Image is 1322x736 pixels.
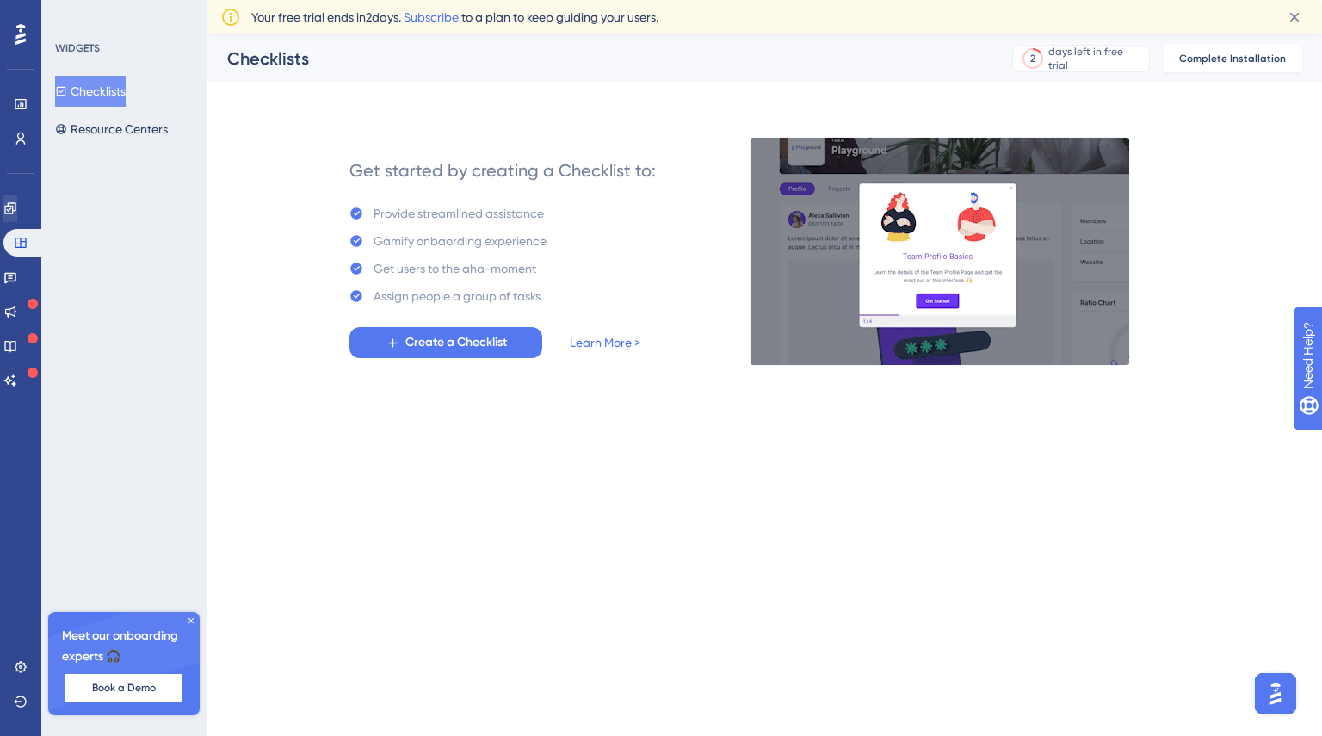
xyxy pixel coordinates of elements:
[750,137,1130,366] img: e28e67207451d1beac2d0b01ddd05b56.gif
[374,286,541,306] div: Assign people a group of tasks
[1048,45,1144,72] div: days left in free trial
[349,327,542,358] button: Create a Checklist
[65,674,182,702] button: Book a Demo
[251,7,658,28] span: Your free trial ends in 2 days. to a plan to keep guiding your users.
[40,4,108,25] span: Need Help?
[55,114,168,145] button: Resource Centers
[374,258,536,279] div: Get users to the aha-moment
[1030,52,1035,65] div: 2
[570,332,640,353] a: Learn More >
[55,41,100,55] div: WIDGETS
[1164,45,1301,72] button: Complete Installation
[92,681,156,695] span: Book a Demo
[349,158,656,182] div: Get started by creating a Checklist to:
[404,10,459,24] a: Subscribe
[1179,52,1286,65] span: Complete Installation
[374,203,544,224] div: Provide streamlined assistance
[374,231,547,251] div: Gamify onbaording experience
[405,332,507,353] span: Create a Checklist
[55,76,126,107] button: Checklists
[1250,668,1301,720] iframe: UserGuiding AI Assistant Launcher
[227,46,969,71] div: Checklists
[62,626,186,667] span: Meet our onboarding experts 🎧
